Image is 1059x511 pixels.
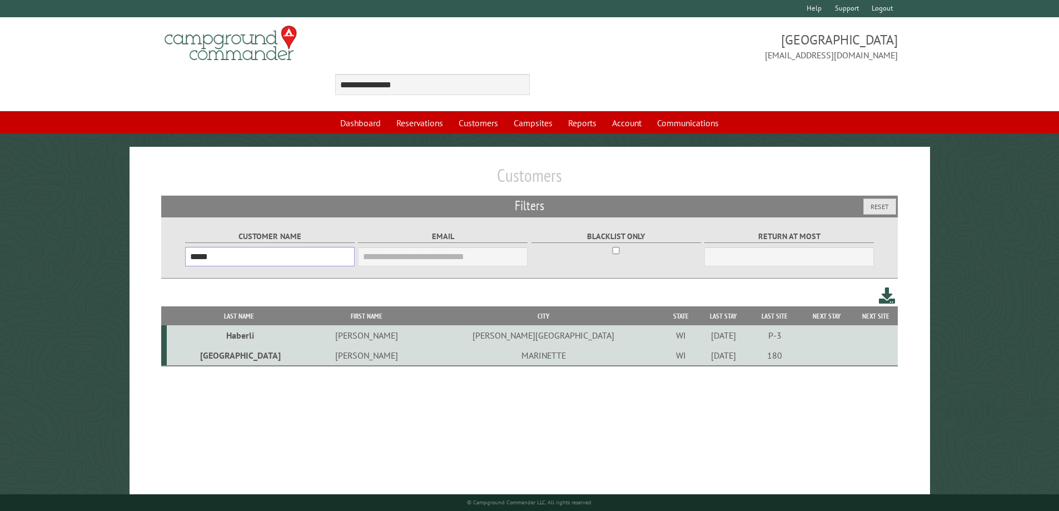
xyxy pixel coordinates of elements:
[749,306,800,326] th: Last Site
[665,345,698,366] td: WI
[167,306,312,326] th: Last Name
[704,230,874,243] label: Return at most
[665,306,698,326] th: State
[334,112,387,133] a: Dashboard
[311,345,422,366] td: [PERSON_NAME]
[452,112,505,133] a: Customers
[422,345,664,366] td: MARINETTE
[185,230,355,243] label: Customer Name
[507,112,559,133] a: Campsites
[467,499,593,506] small: © Campground Commander LLC. All rights reserved.
[605,112,648,133] a: Account
[749,345,800,366] td: 180
[699,350,747,361] div: [DATE]
[749,325,800,345] td: P-3
[167,345,312,366] td: [GEOGRAPHIC_DATA]
[358,230,528,243] label: Email
[863,199,896,215] button: Reset
[698,306,749,326] th: Last Stay
[161,22,300,65] img: Campground Commander
[699,330,747,341] div: [DATE]
[422,306,664,326] th: City
[879,285,895,306] a: Download this customer list (.csv)
[167,325,312,345] td: Haberli
[531,230,701,243] label: Blacklist only
[311,325,422,345] td: [PERSON_NAME]
[665,325,698,345] td: WI
[650,112,725,133] a: Communications
[530,31,898,62] span: [GEOGRAPHIC_DATA] [EMAIL_ADDRESS][DOMAIN_NAME]
[853,306,898,326] th: Next Site
[390,112,450,133] a: Reservations
[311,306,422,326] th: First Name
[800,306,853,326] th: Next Stay
[161,196,898,217] h2: Filters
[561,112,603,133] a: Reports
[161,165,898,195] h1: Customers
[422,325,664,345] td: [PERSON_NAME][GEOGRAPHIC_DATA]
